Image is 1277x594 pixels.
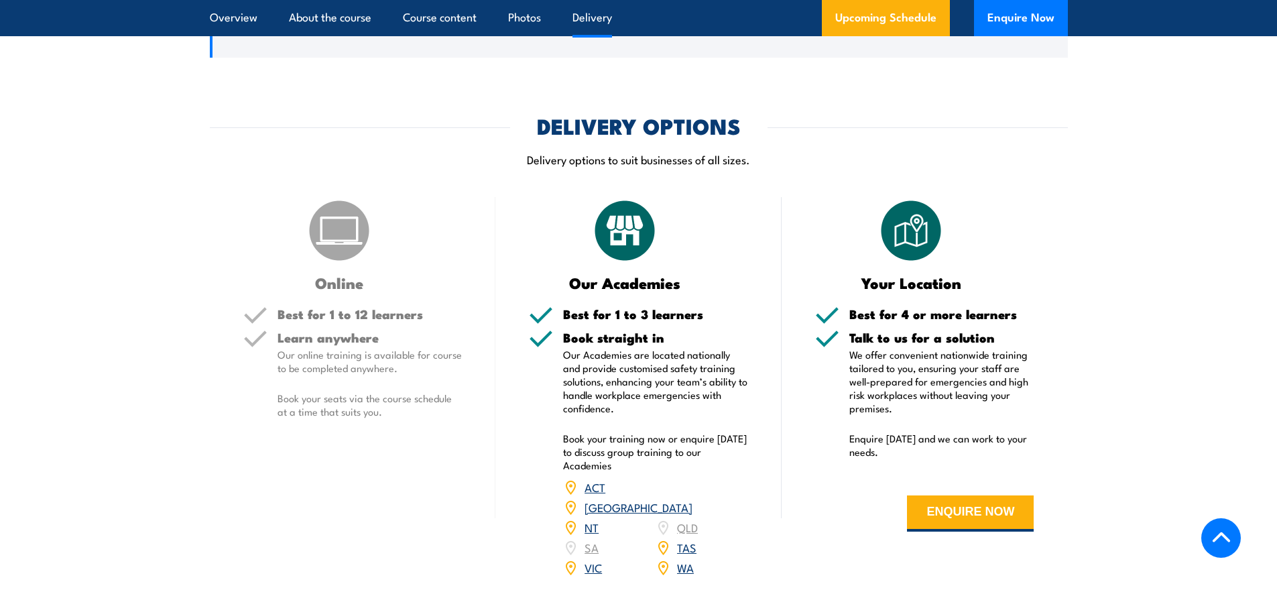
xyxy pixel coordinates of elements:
[278,348,463,375] p: Our online training is available for course to be completed anywhere.
[585,519,599,535] a: NT
[210,152,1068,167] p: Delivery options to suit businesses of all sizes.
[563,331,748,344] h5: Book straight in
[278,308,463,320] h5: Best for 1 to 12 learners
[585,559,602,575] a: VIC
[529,275,721,290] h3: Our Academies
[907,495,1034,532] button: ENQUIRE NOW
[243,275,436,290] h3: Online
[849,331,1034,344] h5: Talk to us for a solution
[278,331,463,344] h5: Learn anywhere
[815,275,1008,290] h3: Your Location
[849,432,1034,459] p: Enquire [DATE] and we can work to your needs.
[849,348,1034,415] p: We offer convenient nationwide training tailored to you, ensuring your staff are well-prepared fo...
[563,308,748,320] h5: Best for 1 to 3 learners
[563,432,748,472] p: Book your training now or enquire [DATE] to discuss group training to our Academies
[677,559,694,575] a: WA
[585,499,692,515] a: [GEOGRAPHIC_DATA]
[849,308,1034,320] h5: Best for 4 or more learners
[677,539,696,555] a: TAS
[537,116,741,135] h2: DELIVERY OPTIONS
[278,392,463,418] p: Book your seats via the course schedule at a time that suits you.
[563,348,748,415] p: Our Academies are located nationally and provide customised safety training solutions, enhancing ...
[585,479,605,495] a: ACT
